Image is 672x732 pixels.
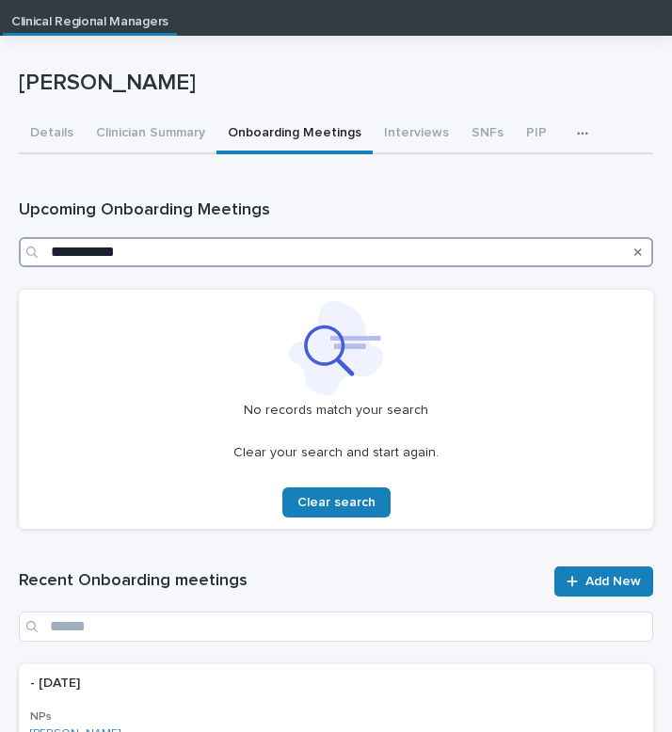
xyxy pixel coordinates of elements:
[30,676,165,692] p: - [DATE]
[282,487,391,517] button: Clear search
[216,115,373,154] button: Onboarding Meetings
[233,445,439,461] p: Clear your search and start again.
[85,115,216,154] button: Clinician Summary
[19,115,85,154] button: Details
[19,570,543,593] h1: Recent Onboarding meetings
[19,70,646,97] p: [PERSON_NAME]
[30,709,642,724] h3: NPs
[373,115,460,154] button: Interviews
[30,403,642,419] p: No records match your search
[19,237,653,267] input: Search
[19,199,653,222] h1: Upcoming Onboarding Meetings
[460,115,515,154] button: SNFs
[297,496,376,509] span: Clear search
[585,575,641,588] span: Add New
[19,612,653,642] input: Search
[515,115,558,154] button: PIP
[554,566,653,597] a: Add New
